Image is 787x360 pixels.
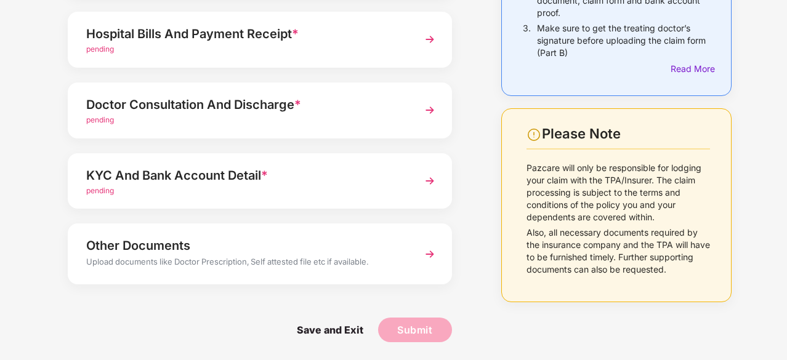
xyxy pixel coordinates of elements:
span: pending [86,115,114,124]
button: Submit [378,318,452,342]
div: Please Note [542,126,710,142]
span: Save and Exit [285,318,376,342]
img: svg+xml;base64,PHN2ZyBpZD0iTmV4dCIgeG1sbnM9Imh0dHA6Ly93d3cudzMub3JnLzIwMDAvc3ZnIiB3aWR0aD0iMzYiIG... [419,243,441,265]
p: Pazcare will only be responsible for lodging your claim with the TPA/Insurer. The claim processin... [527,162,710,223]
span: pending [86,44,114,54]
div: Read More [671,62,710,76]
div: Other Documents [86,236,405,255]
img: svg+xml;base64,PHN2ZyBpZD0iV2FybmluZ18tXzI0eDI0IiBkYXRhLW5hbWU9Ildhcm5pbmcgLSAyNHgyNCIgeG1sbnM9Im... [527,127,541,142]
img: svg+xml;base64,PHN2ZyBpZD0iTmV4dCIgeG1sbnM9Imh0dHA6Ly93d3cudzMub3JnLzIwMDAvc3ZnIiB3aWR0aD0iMzYiIG... [419,99,441,121]
div: Doctor Consultation And Discharge [86,95,405,114]
p: 3. [523,22,531,59]
div: Hospital Bills And Payment Receipt [86,24,405,44]
img: svg+xml;base64,PHN2ZyBpZD0iTmV4dCIgeG1sbnM9Imh0dHA6Ly93d3cudzMub3JnLzIwMDAvc3ZnIiB3aWR0aD0iMzYiIG... [419,28,441,50]
p: Make sure to get the treating doctor’s signature before uploading the claim form (Part B) [537,22,710,59]
div: KYC And Bank Account Detail [86,166,405,185]
span: pending [86,186,114,195]
div: Upload documents like Doctor Prescription, Self attested file etc if available. [86,255,405,271]
img: svg+xml;base64,PHN2ZyBpZD0iTmV4dCIgeG1sbnM9Imh0dHA6Ly93d3cudzMub3JnLzIwMDAvc3ZnIiB3aWR0aD0iMzYiIG... [419,170,441,192]
p: Also, all necessary documents required by the insurance company and the TPA will have to be furni... [527,226,710,276]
